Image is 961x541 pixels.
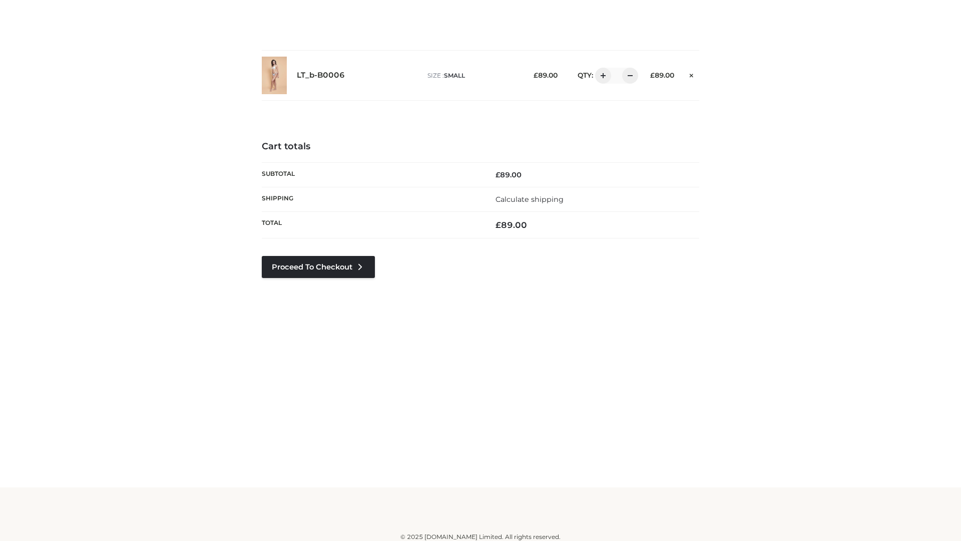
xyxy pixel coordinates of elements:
bdi: 89.00 [650,71,674,79]
bdi: 89.00 [496,170,522,179]
th: Total [262,212,480,238]
span: £ [496,170,500,179]
div: QTY: [568,68,635,84]
span: £ [496,220,501,230]
p: size : [427,71,518,80]
bdi: 89.00 [534,71,558,79]
span: SMALL [444,72,465,79]
th: Shipping [262,187,480,211]
span: £ [650,71,655,79]
h4: Cart totals [262,141,699,152]
a: Proceed to Checkout [262,256,375,278]
bdi: 89.00 [496,220,527,230]
th: Subtotal [262,162,480,187]
span: £ [534,71,538,79]
a: LT_b-B0006 [297,71,345,80]
a: Calculate shipping [496,195,564,204]
a: Remove this item [684,68,699,81]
